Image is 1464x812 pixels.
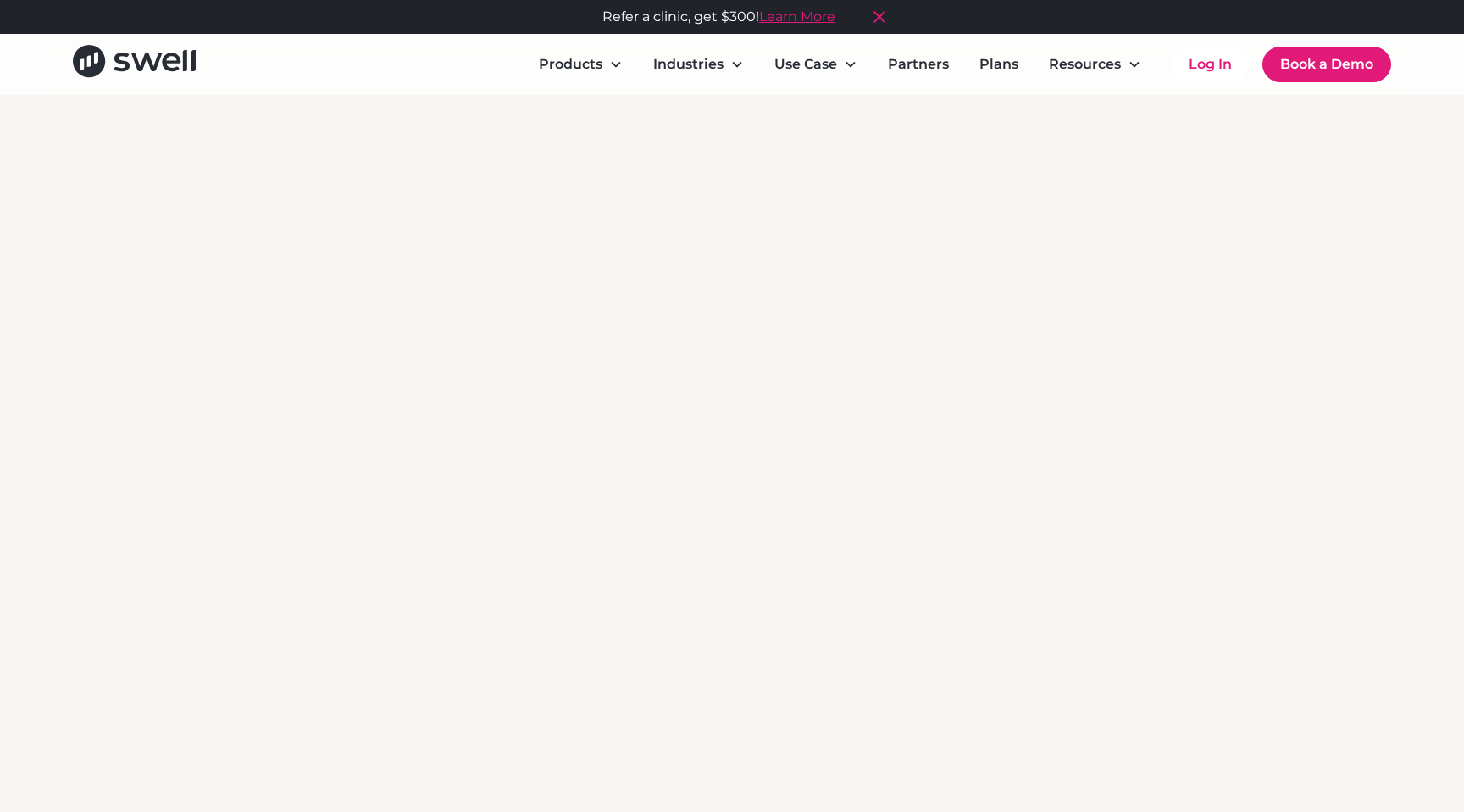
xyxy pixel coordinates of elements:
div: Use Case [774,54,837,75]
a: Partners [874,47,962,81]
div: Resources [1049,54,1121,75]
div: Industries [653,54,724,75]
div: Industries [640,47,757,81]
div: Products [539,54,602,75]
a: Plans [966,47,1032,81]
a: Book a Demo [1262,47,1391,82]
a: Log In [1172,47,1249,81]
a: home [73,45,196,83]
a: Learn More [759,7,835,27]
div: Products [525,47,636,81]
div: Resources [1035,47,1155,81]
div: Refer a clinic, get $300! [602,7,835,27]
div: Use Case [761,47,871,81]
